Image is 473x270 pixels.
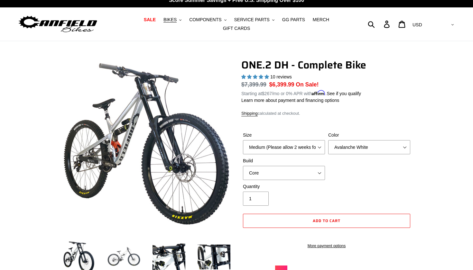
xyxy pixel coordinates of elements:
span: $267 [262,91,272,96]
button: SERVICE PARTS [231,15,277,24]
div: calculated at checkout. [241,110,412,117]
a: SALE [141,15,159,24]
span: GG PARTS [282,17,305,22]
span: MERCH [313,17,329,22]
span: Affirm [312,90,325,95]
a: See if you qualify - Learn more about Affirm Financing (opens in modal) [327,91,361,96]
img: Canfield Bikes [18,14,98,34]
span: SALE [144,17,156,22]
span: $6,399.99 [269,81,294,88]
span: COMPONENTS [189,17,221,22]
h1: ONE.2 DH - Complete Bike [241,59,412,71]
a: Shipping [241,111,258,116]
s: $7,399.99 [241,81,266,88]
p: Starting at /mo or 0% APR with . [241,89,361,97]
span: GIFT CARDS [223,26,250,31]
button: Add to cart [243,214,410,228]
a: Learn more about payment and financing options [241,98,339,103]
input: Search [371,17,388,31]
span: 5.00 stars [241,74,270,79]
span: On Sale! [296,80,319,89]
label: Color [328,132,410,139]
label: Size [243,132,325,139]
label: Quantity [243,183,325,190]
span: BIKES [163,17,177,22]
span: Add to cart [313,218,340,224]
label: Build [243,157,325,164]
a: More payment options [243,243,410,249]
a: GG PARTS [279,15,308,24]
span: SERVICE PARTS [234,17,269,22]
a: GIFT CARDS [220,24,254,33]
span: 10 reviews [270,74,292,79]
button: BIKES [160,15,185,24]
button: COMPONENTS [186,15,229,24]
a: MERCH [310,15,332,24]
